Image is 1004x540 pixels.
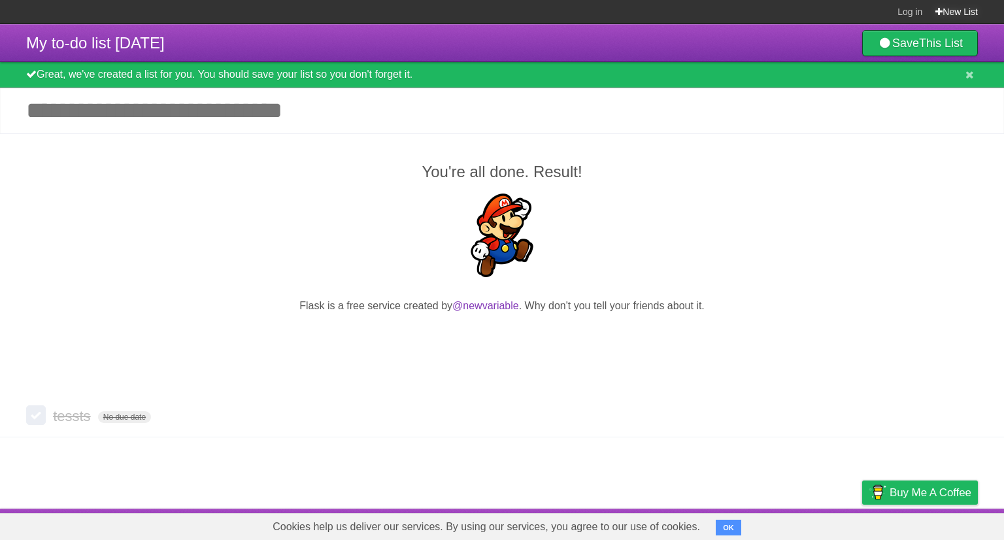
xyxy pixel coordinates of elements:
[460,194,544,277] img: Super Mario
[862,30,978,56] a: SaveThis List
[478,330,526,348] iframe: X Post Button
[26,34,165,52] span: My to-do list [DATE]
[862,481,978,505] a: Buy me a coffee
[869,481,886,503] img: Buy me a coffee
[688,512,716,537] a: About
[845,512,879,537] a: Privacy
[919,37,963,50] b: This List
[452,300,519,311] a: @newvariable
[26,160,978,184] h2: You're all done. Result!
[26,405,46,425] label: Done
[26,298,978,314] p: Flask is a free service created by . Why don't you tell your friends about it.
[801,512,829,537] a: Terms
[259,514,713,540] span: Cookies help us deliver our services. By using our services, you agree to our use of cookies.
[890,481,971,504] span: Buy me a coffee
[716,520,741,535] button: OK
[98,411,151,423] span: No due date
[731,512,784,537] a: Developers
[53,408,93,424] span: tessts
[895,512,978,537] a: Suggest a feature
